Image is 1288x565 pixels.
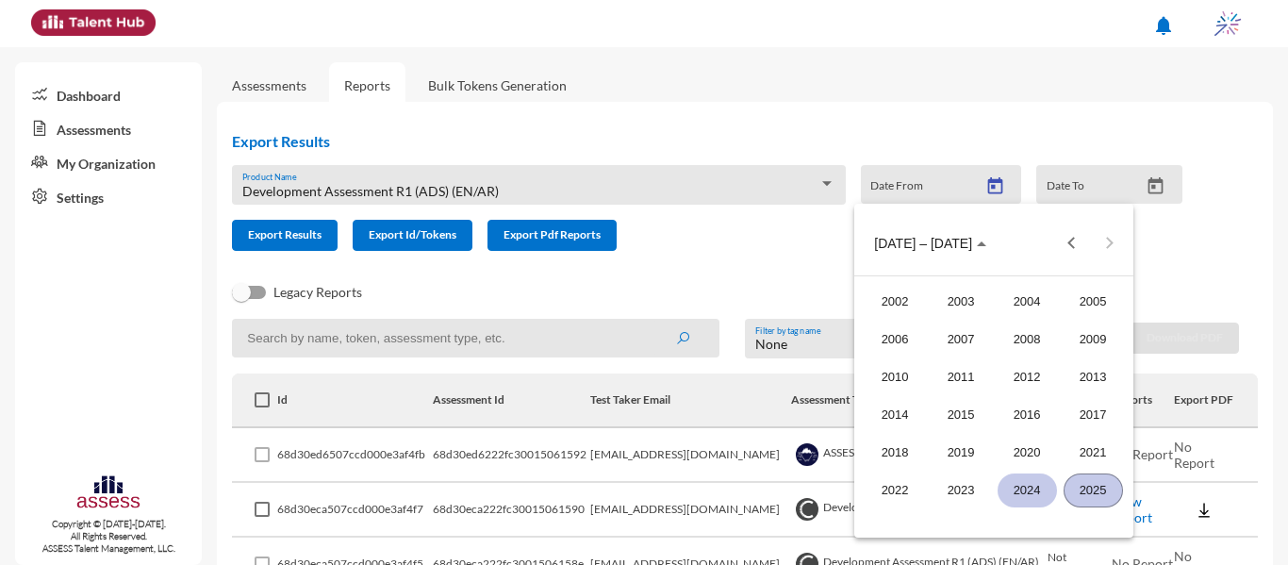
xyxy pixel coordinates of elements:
div: 2008 [998,323,1057,357]
div: 2011 [932,360,991,394]
td: 2006 [862,321,928,358]
div: 2016 [998,398,1057,432]
div: 2012 [998,360,1057,394]
td: 2025 [1060,472,1126,509]
div: 2015 [932,398,991,432]
button: Previous 20 years [1053,224,1091,262]
div: 2020 [998,436,1057,470]
td: 2018 [862,434,928,472]
div: 2014 [866,398,925,432]
td: 2015 [928,396,994,434]
td: 2012 [994,358,1060,396]
td: 2023 [928,472,994,509]
span: [DATE] – [DATE] [874,236,972,251]
td: 2002 [862,283,928,321]
td: 2014 [862,396,928,434]
div: 2019 [932,436,991,470]
div: 2005 [1064,285,1123,319]
td: 2017 [1060,396,1126,434]
button: Next 20 years [1091,224,1129,262]
div: 2006 [866,323,925,357]
td: 2007 [928,321,994,358]
div: 2003 [932,285,991,319]
div: 2007 [932,323,991,357]
button: Choose date [859,224,1001,262]
td: 2009 [1060,321,1126,358]
td: 2022 [862,472,928,509]
td: 2016 [994,396,1060,434]
div: 2002 [866,285,925,319]
td: 2010 [862,358,928,396]
div: 2013 [1064,360,1123,394]
td: 2008 [994,321,1060,358]
div: 2004 [998,285,1057,319]
div: 2022 [866,474,925,507]
div: 2025 [1064,474,1123,507]
div: 2021 [1064,436,1123,470]
div: 2018 [866,436,925,470]
td: 2021 [1060,434,1126,472]
td: 2005 [1060,283,1126,321]
td: 2024 [994,472,1060,509]
td: 2003 [928,283,994,321]
td: 2020 [994,434,1060,472]
div: 2009 [1064,323,1123,357]
td: 2019 [928,434,994,472]
td: 2013 [1060,358,1126,396]
td: 2011 [928,358,994,396]
div: 2017 [1064,398,1123,432]
div: 2023 [932,474,991,507]
div: 2010 [866,360,925,394]
div: 2024 [998,474,1057,507]
td: 2004 [994,283,1060,321]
